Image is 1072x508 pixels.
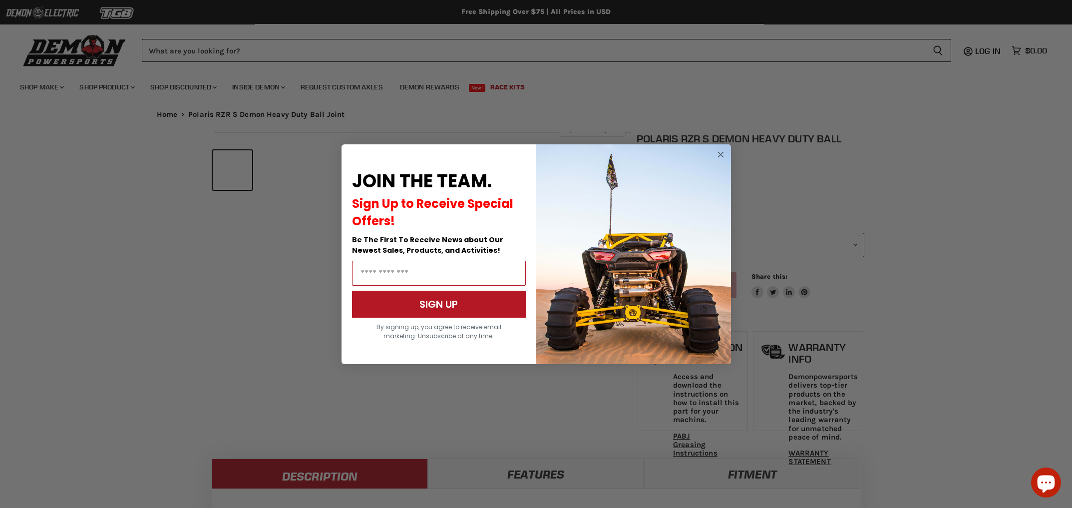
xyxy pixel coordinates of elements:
span: Sign Up to Receive Special Offers! [352,195,513,229]
span: Be The First To Receive News about Our Newest Sales, Products, and Activities! [352,235,503,255]
button: SIGN UP [352,291,526,318]
inbox-online-store-chat: Shopify online store chat [1028,468,1064,500]
img: a9095488-b6e7-41ba-879d-588abfab540b.jpeg [536,144,731,364]
span: By signing up, you agree to receive email marketing. Unsubscribe at any time. [376,323,501,340]
span: JOIN THE TEAM. [352,168,492,194]
input: Email Address [352,261,526,286]
button: Close dialog [715,148,727,161]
